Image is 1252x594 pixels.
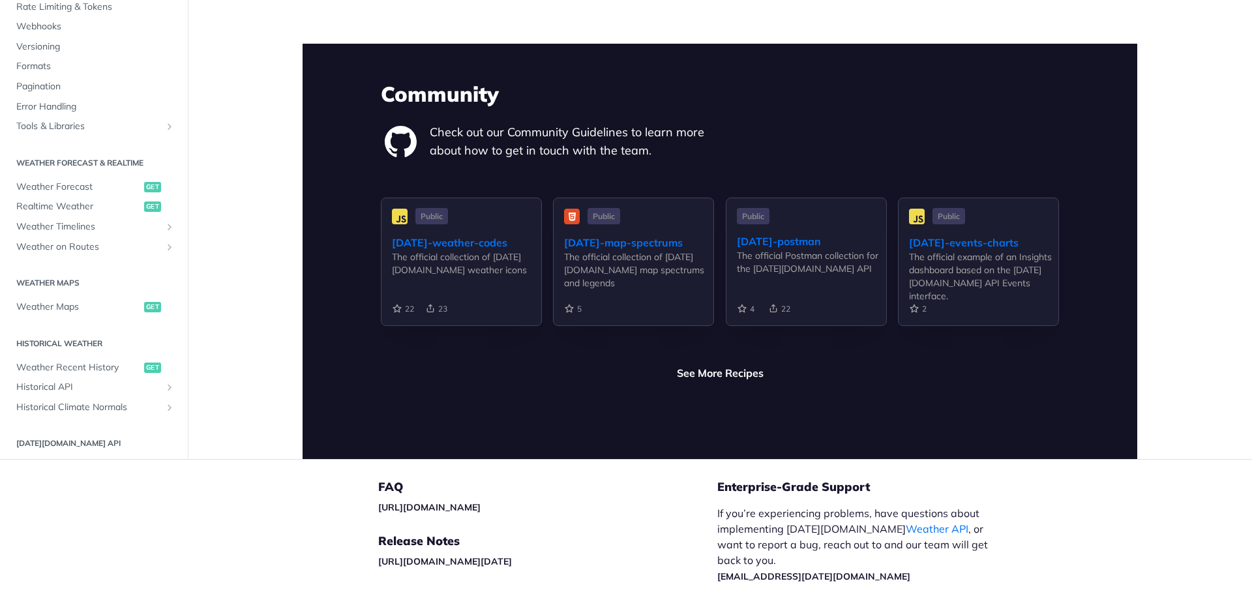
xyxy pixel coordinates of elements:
[16,240,161,253] span: Weather on Routes
[564,235,713,250] div: [DATE]-map-spectrums
[392,235,541,250] div: [DATE]-weather-codes
[430,123,720,160] p: Check out our Community Guidelines to learn more about how to get in touch with the team.
[16,60,175,73] span: Formats
[677,365,764,381] a: See More Recipes
[10,378,178,397] a: Historical APIShow subpages for Historical API
[16,20,175,33] span: Webhooks
[16,40,175,53] span: Versioning
[737,233,886,249] div: [DATE]-postman
[144,362,161,372] span: get
[16,220,161,233] span: Weather Timelines
[10,197,178,216] a: Realtime Weatherget
[10,398,178,417] a: Historical Climate NormalsShow subpages for Historical Climate Normals
[10,217,178,237] a: Weather TimelinesShow subpages for Weather Timelines
[10,438,178,449] h2: [DATE][DOMAIN_NAME] API
[16,200,141,213] span: Realtime Weather
[10,157,178,169] h2: Weather Forecast & realtime
[164,241,175,252] button: Show subpages for Weather on Routes
[726,198,887,347] a: Public [DATE]-postman The official Postman collection for the [DATE][DOMAIN_NAME] API
[932,208,965,224] span: Public
[906,522,968,535] a: Weather API
[717,479,1022,495] h5: Enterprise-Grade Support
[10,37,178,57] a: Versioning
[10,277,178,289] h2: Weather Maps
[10,458,178,477] a: Locations APIShow subpages for Locations API
[588,208,620,224] span: Public
[164,402,175,413] button: Show subpages for Historical Climate Normals
[10,17,178,37] a: Webhooks
[378,556,512,567] a: [URL][DOMAIN_NAME][DATE]
[16,301,141,314] span: Weather Maps
[737,208,769,224] span: Public
[381,80,1059,108] h3: Community
[10,357,178,377] a: Weather Recent Historyget
[898,198,1059,347] a: Public [DATE]-events-charts The official example of an Insights dashboard based on the [DATE][DOM...
[381,198,542,347] a: Public [DATE]-weather-codes The official collection of [DATE][DOMAIN_NAME] weather icons
[16,181,141,194] span: Weather Forecast
[392,250,541,276] div: The official collection of [DATE][DOMAIN_NAME] weather icons
[164,121,175,132] button: Show subpages for Tools & Libraries
[10,337,178,349] h2: Historical Weather
[10,117,178,136] a: Tools & LibrariesShow subpages for Tools & Libraries
[16,361,141,374] span: Weather Recent History
[16,80,175,93] span: Pagination
[10,297,178,317] a: Weather Mapsget
[16,381,161,394] span: Historical API
[378,533,717,549] h5: Release Notes
[144,182,161,192] span: get
[16,401,161,414] span: Historical Climate Normals
[909,250,1058,303] div: The official example of an Insights dashboard based on the [DATE][DOMAIN_NAME] API Events interface.
[10,77,178,97] a: Pagination
[164,222,175,232] button: Show subpages for Weather Timelines
[164,382,175,393] button: Show subpages for Historical API
[10,237,178,256] a: Weather on RoutesShow subpages for Weather on Routes
[737,249,886,275] div: The official Postman collection for the [DATE][DOMAIN_NAME] API
[564,250,713,290] div: The official collection of [DATE][DOMAIN_NAME] map spectrums and legends
[10,57,178,76] a: Formats
[16,120,161,133] span: Tools & Libraries
[144,302,161,312] span: get
[378,501,481,513] a: [URL][DOMAIN_NAME]
[415,208,448,224] span: Public
[10,177,178,197] a: Weather Forecastget
[144,201,161,212] span: get
[378,479,717,495] h5: FAQ
[717,571,910,582] a: [EMAIL_ADDRESS][DATE][DOMAIN_NAME]
[717,505,1002,584] p: If you’re experiencing problems, have questions about implementing [DATE][DOMAIN_NAME] , or want ...
[10,97,178,117] a: Error Handling
[909,235,1058,250] div: [DATE]-events-charts
[16,100,175,113] span: Error Handling
[553,198,714,347] a: Public [DATE]-map-spectrums The official collection of [DATE][DOMAIN_NAME] map spectrums and legends
[16,1,175,14] span: Rate Limiting & Tokens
